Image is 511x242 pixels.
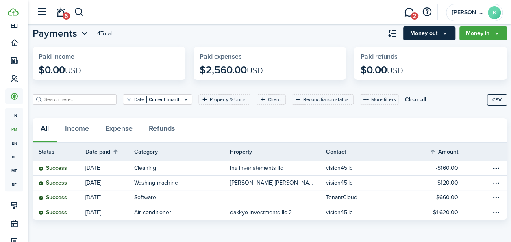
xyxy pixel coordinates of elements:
[488,6,501,19] avatar-text: B
[247,64,263,77] span: USD
[123,94,192,105] filter-tag: Open filter
[5,164,23,178] a: mt
[326,147,422,156] th: Contact
[326,209,352,216] table-profile-info-text: vision45llc
[85,176,134,190] a: [DATE]
[405,94,426,105] button: Clear all
[134,176,230,190] a: Washing machine
[326,176,422,190] a: vision45llc
[230,176,326,190] a: [PERSON_NAME] [PERSON_NAME]
[33,190,85,205] a: Success
[420,5,434,19] button: Open resource center
[97,118,141,143] button: Expense
[39,194,67,201] status: Success
[257,94,286,105] filter-tag: Open filter
[326,180,352,186] table-profile-info-text: vision45llc
[230,205,326,220] a: dakkyo investments llc 2
[33,161,85,175] a: Success
[141,118,183,143] button: Refunds
[134,208,171,217] table-info-title: Air conditioner
[230,161,326,175] a: lna invenstements llc
[146,96,181,103] filter-tag-value: Current month
[5,136,23,150] a: bn
[411,12,418,20] span: 2
[487,94,507,106] button: CSV
[326,161,422,175] a: vision45llc
[326,165,352,172] table-profile-info-text: vision45llc
[57,118,97,143] button: Income
[134,205,230,220] a: Air conditioner
[134,96,144,103] filter-tag-label: Date
[292,94,354,105] filter-tag: Open filter
[8,8,19,16] img: TenantCloud
[134,193,156,202] table-info-title: Software
[459,26,507,40] button: Money in
[65,64,81,77] span: USD
[230,164,283,172] table-info-title: lna invenstements llc
[39,165,67,172] status: Success
[134,190,230,205] a: Software
[33,26,77,41] span: Payments
[422,161,470,175] a: -$160.00
[200,53,340,60] widget-stats-title: Paid expenses
[33,26,90,41] button: Open menu
[198,94,250,105] filter-tag: Open filter
[422,190,470,205] a: -$660.00
[85,147,134,156] th: Sort
[134,147,230,156] th: Category
[360,94,399,105] button: More filters
[403,26,455,40] button: Money out
[387,64,403,77] span: USD
[33,176,85,190] a: Success
[429,147,470,156] th: Sort
[5,108,23,122] a: tn
[39,180,67,186] status: Success
[134,178,178,187] table-info-title: Washing machine
[97,29,112,38] header-page-total: 4 Total
[403,26,455,40] button: Open menu
[401,2,417,23] a: Messaging
[303,96,349,103] filter-tag-label: Reconciliation status
[42,96,114,103] input: Search here...
[230,208,292,217] table-info-title: dakkyo investments llc 2
[33,26,90,41] button: Payments
[422,205,470,220] a: -$1,620.00
[230,178,314,187] table-info-title: [PERSON_NAME] [PERSON_NAME]
[53,2,68,23] a: Notifications
[39,209,67,216] status: Success
[5,150,23,164] a: re
[422,176,470,190] a: -$120.00
[126,96,133,103] button: Clear filter
[74,5,84,19] button: Search
[85,190,134,205] a: [DATE]
[39,53,179,60] widget-stats-title: Paid income
[134,161,230,175] a: Cleaning
[268,96,281,103] filter-tag-label: Client
[200,64,263,76] p: $2,560.00
[452,10,485,15] span: Betty
[85,205,134,220] a: [DATE]
[360,64,403,76] p: $0.00
[459,26,507,40] button: Open menu
[134,164,156,172] table-info-title: Cleaning
[230,190,326,205] a: —
[360,53,501,60] widget-stats-title: Paid refunds
[5,122,23,136] a: pm
[230,147,326,156] th: Property
[326,194,357,201] table-profile-info-text: TenantCloud
[5,178,23,191] a: re
[39,64,81,76] p: $0.00
[33,205,85,220] a: Success
[63,12,70,20] span: 6
[326,190,422,205] a: TenantCloud
[230,193,235,202] table-info-title: —
[34,4,50,20] button: Open sidebar
[33,147,85,156] th: Status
